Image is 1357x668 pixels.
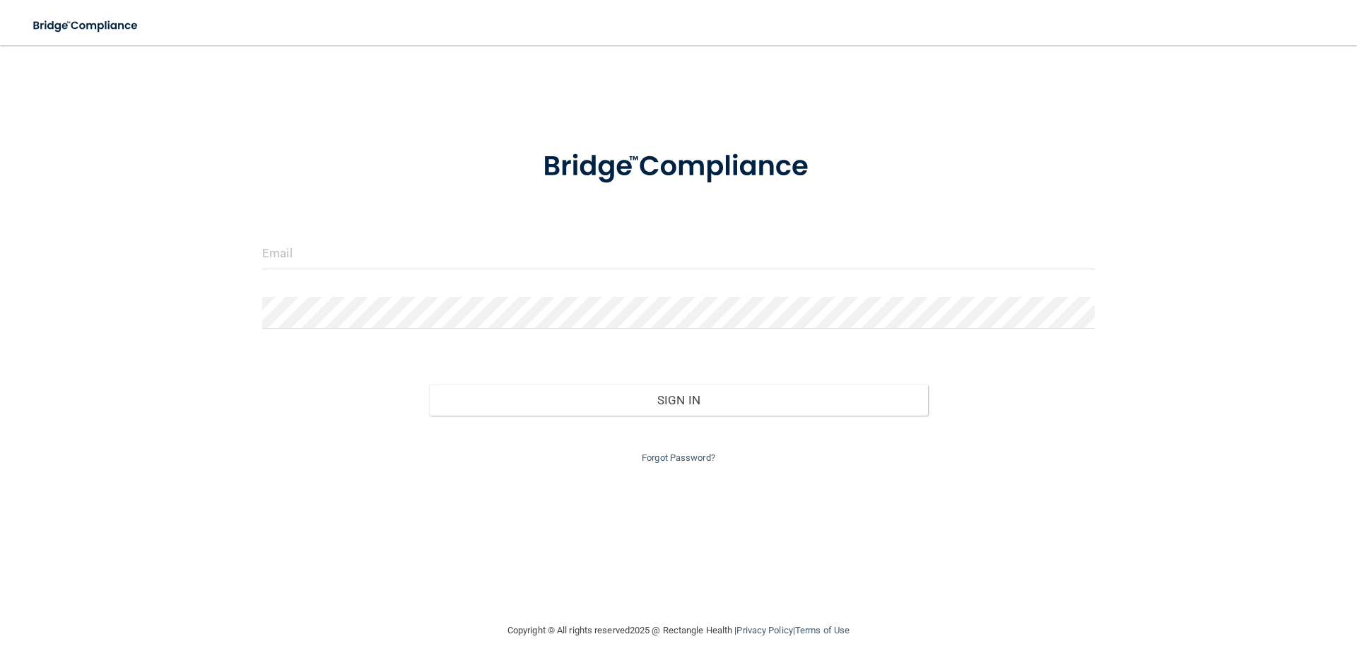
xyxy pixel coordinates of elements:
[21,11,151,40] img: bridge_compliance_login_screen.278c3ca4.svg
[514,130,843,204] img: bridge_compliance_login_screen.278c3ca4.svg
[421,608,936,653] div: Copyright © All rights reserved 2025 @ Rectangle Health | |
[262,238,1095,269] input: Email
[795,625,850,635] a: Terms of Use
[429,385,929,416] button: Sign In
[642,452,715,463] a: Forgot Password?
[736,625,792,635] a: Privacy Policy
